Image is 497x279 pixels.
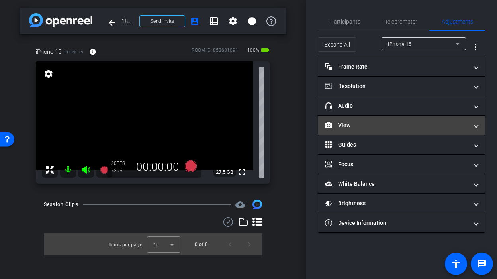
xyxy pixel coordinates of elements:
[108,241,144,249] div: Items per page:
[385,19,417,24] span: Teleprompter
[240,235,259,254] button: Next page
[235,200,248,209] span: Destinations for your clips
[318,77,485,96] mat-expansion-panel-header: Resolution
[318,37,356,52] button: Expand All
[192,47,238,58] div: ROOM ID: 853631091
[325,141,468,149] mat-panel-title: Guides
[235,200,245,209] mat-icon: cloud_upload
[43,69,54,79] mat-icon: settings
[466,37,485,57] button: More Options for Adjustments Panel
[318,57,485,76] mat-expansion-panel-header: Frame Rate
[209,16,219,26] mat-icon: grid_on
[117,161,125,166] span: FPS
[36,47,61,56] span: iPhone 15
[151,18,174,24] span: Send invite
[237,167,247,177] mat-icon: fullscreen
[318,213,485,232] mat-expansion-panel-header: Device Information
[325,180,468,188] mat-panel-title: White Balance
[318,135,485,154] mat-expansion-panel-header: Guides
[318,155,485,174] mat-expansion-panel-header: Focus
[260,45,270,55] mat-icon: battery_std
[318,194,485,213] mat-expansion-panel-header: Brightness
[44,200,78,208] div: Session Clips
[318,174,485,193] mat-expansion-panel-header: White Balance
[131,160,184,174] div: 00:00:00
[221,235,240,254] button: Previous page
[139,15,185,27] button: Send invite
[247,16,257,26] mat-icon: info
[121,13,135,29] span: 18088850432
[325,121,468,130] mat-panel-title: View
[325,219,468,227] mat-panel-title: Device Information
[107,18,117,28] mat-icon: arrow_back
[325,102,468,110] mat-panel-title: Audio
[442,19,473,24] span: Adjustments
[63,49,83,55] span: iPhone 15
[325,82,468,90] mat-panel-title: Resolution
[471,42,480,52] mat-icon: more_vert
[111,160,131,167] div: 30
[89,48,96,55] mat-icon: info
[245,200,248,208] span: 1
[325,63,468,71] mat-panel-title: Frame Rate
[477,259,487,269] mat-icon: message
[324,37,350,52] span: Expand All
[111,167,131,174] div: 720P
[325,199,468,208] mat-panel-title: Brightness
[451,259,461,269] mat-icon: accessibility
[318,116,485,135] mat-expansion-panel-header: View
[190,16,200,26] mat-icon: account_box
[29,13,92,27] img: app-logo
[213,167,236,177] span: 27.5 GB
[252,200,262,209] img: Session clips
[228,16,238,26] mat-icon: settings
[318,96,485,115] mat-expansion-panel-header: Audio
[195,240,208,248] div: 0 of 0
[325,160,468,169] mat-panel-title: Focus
[330,19,360,24] span: Participants
[388,41,412,47] span: iPhone 15
[246,44,260,57] span: 100%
